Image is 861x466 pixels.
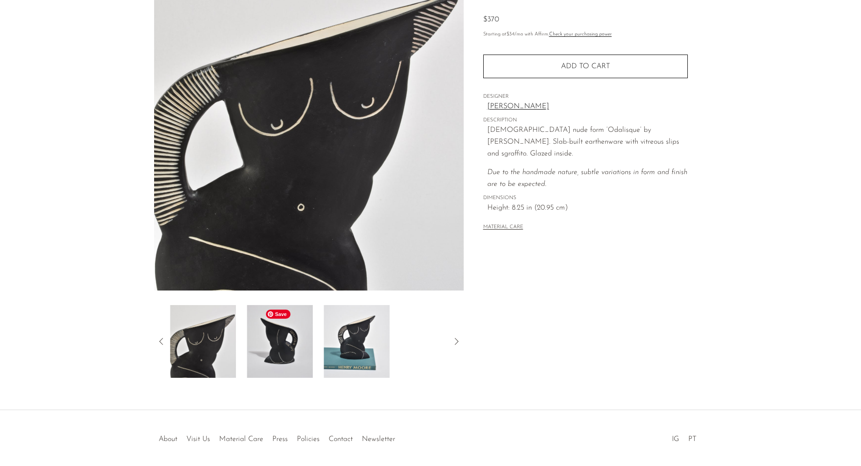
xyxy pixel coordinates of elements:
ul: Social Medias [667,428,701,446]
a: [PERSON_NAME] [487,101,688,113]
a: IG [672,436,679,443]
em: Due to the handmade nature, subtle variations in form and finish are to be expected. [487,169,687,188]
p: [DEMOGRAPHIC_DATA] nude form ‘Odalisque’ by [PERSON_NAME]. Slab-built earthenware with vitreous s... [487,125,688,160]
ul: Quick links [154,428,400,446]
span: $34 [506,32,515,37]
a: Check your purchasing power - Learn more about Affirm Financing (opens in modal) [549,32,612,37]
img: Odalisque Nude Form in Black [247,305,313,378]
span: $370 [483,16,499,23]
span: Height: 8.25 in (20.95 cm) [487,202,688,214]
a: Material Care [219,436,263,443]
a: Contact [329,436,353,443]
img: Odalisque Nude Form in Black [170,305,236,378]
button: MATERIAL CARE [483,224,523,231]
button: Add to cart [483,55,688,78]
a: About [159,436,177,443]
p: Starting at /mo with Affirm. [483,30,688,39]
span: Add to cart [561,63,610,70]
span: DESIGNER [483,93,688,101]
a: Press [272,436,288,443]
span: Save [266,310,290,319]
span: DESCRIPTION [483,116,688,125]
a: PT [688,436,696,443]
a: Visit Us [186,436,210,443]
img: Odalisque Nude Form in Black [324,305,390,378]
span: DIMENSIONS [483,194,688,202]
a: Policies [297,436,320,443]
